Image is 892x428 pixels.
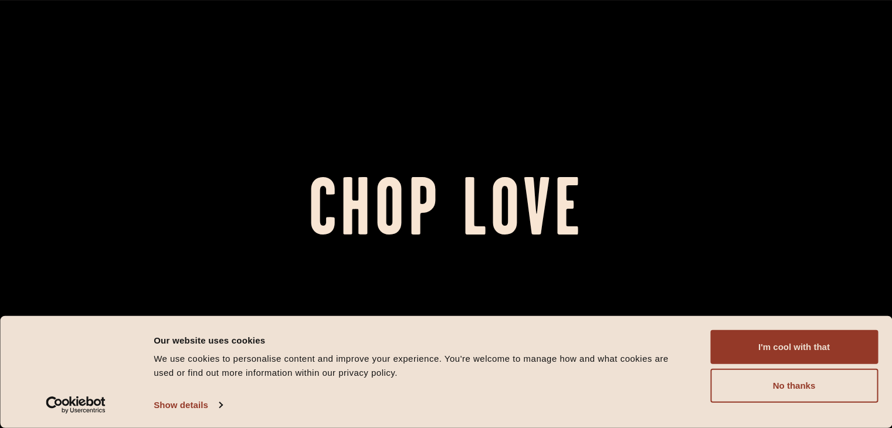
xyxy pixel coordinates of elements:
[710,330,878,364] button: I'm cool with that
[154,396,222,414] a: Show details
[154,333,684,347] div: Our website uses cookies
[710,369,878,403] button: No thanks
[25,396,127,414] a: Usercentrics Cookiebot - opens in a new window
[154,352,684,380] div: We use cookies to personalise content and improve your experience. You're welcome to manage how a...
